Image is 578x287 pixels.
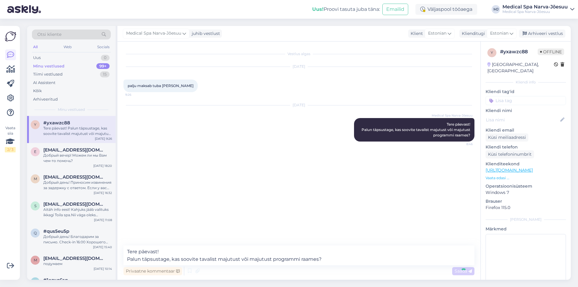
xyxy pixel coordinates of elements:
div: Vestlus algas [123,51,474,57]
span: e [34,149,36,154]
span: morgana-z@mail.ru [43,174,106,180]
p: Kliendi email [486,127,566,133]
div: [DATE] [123,102,474,108]
input: Lisa nimi [486,117,559,123]
div: 0 [101,55,110,61]
div: [DATE] 16:32 [94,191,112,195]
span: m [34,258,37,262]
div: 15 [100,71,110,77]
span: y [34,122,36,127]
div: [DATE] 10:14 [94,267,112,271]
div: Kliendi info [486,80,566,85]
div: Klienditugi [459,30,485,37]
div: подумаем [43,261,112,267]
div: Kõik [33,88,42,94]
div: 2 / 3 [5,147,16,152]
p: Märkmed [486,226,566,232]
span: Minu vestlused [58,107,85,112]
div: AI Assistent [33,80,55,86]
span: #1ozxq6sg [43,277,68,283]
div: juhib vestlust [189,30,220,37]
div: Arhiveeritud [33,96,58,102]
div: Socials [96,43,111,51]
span: y [491,50,493,55]
span: marika.65@mail.ru [43,256,106,261]
div: Добрый день! Благодарим за письмо. Check-in 16:00 Хорошего дня! [43,234,112,245]
div: Vaata siia [5,125,16,152]
img: Askly Logo [5,31,16,42]
span: Estonian [428,30,446,37]
div: Väljaspool tööaega [415,4,477,15]
p: Brauser [486,198,566,204]
p: Kliendi telefon [486,144,566,150]
p: Operatsioonisüsteem [486,183,566,189]
span: Medical Spa Narva-Jõesuu [126,30,181,37]
div: Medical Spa Narva-Jõesuu [502,9,568,14]
div: Küsi telefoninumbrit [486,150,534,158]
p: Firefox 115.0 [486,204,566,211]
div: [GEOGRAPHIC_DATA], [GEOGRAPHIC_DATA] [487,61,554,74]
div: Arhiveeri vestlus [519,30,565,38]
p: Kliendi tag'id [486,89,566,95]
p: Vaata edasi ... [486,175,566,181]
b: Uus! [312,6,324,12]
div: [DATE] 18:20 [93,164,112,168]
div: Klient [408,30,423,37]
div: Aitäh info eest! Kahjuks jääb valituks ikkagi Toila spa.Nii väga oleks soovinud näha ja kogeda [P... [43,207,112,218]
div: All [32,43,39,51]
p: Klienditeekond [486,161,566,167]
p: Windows 7 [486,189,566,196]
span: Estonian [490,30,508,37]
div: 99+ [96,63,110,69]
div: MJ [492,5,500,14]
div: Minu vestlused [33,63,64,69]
span: 1 [35,279,36,284]
div: [DATE] 9:26 [95,136,112,141]
input: Lisa tag [486,96,566,105]
div: Küsi meiliaadressi [486,133,528,142]
div: [DATE] [123,64,474,69]
span: 8:46 [450,142,473,146]
a: [URL][DOMAIN_NAME] [486,167,533,173]
span: palju maksab tuba [PERSON_NAME] [128,83,194,88]
div: Tere päevast! Palun täpsustage, kas soovite tavalist majutust või majutust programmi raames? [43,126,112,136]
span: Offline [538,48,564,55]
div: [DATE] 15:40 [93,245,112,249]
div: Medical Spa Narva-Jõesuu [502,5,568,9]
div: Добрый день! Приносим извинения за задержку с ответом. Если у вас забронирован стандартный номер,... [43,180,112,191]
span: #yxawzc88 [43,120,70,126]
span: Medical Spa Narva-Jõesuu [432,113,473,118]
button: Emailid [382,4,408,15]
div: Proovi tasuta juba täna: [312,6,380,13]
span: Otsi kliente [37,31,61,38]
span: 9:26 [125,92,148,97]
div: # yxawzc88 [500,48,538,55]
p: Kliendi nimi [486,108,566,114]
div: Добрый вечер! Можем ли мы Вам чем-то помочь? [43,153,112,164]
div: Web [62,43,73,51]
span: m [34,176,37,181]
span: s [34,204,36,208]
span: q [34,231,37,235]
div: Uus [33,55,41,61]
span: elnara.taidre@artun.ee [43,147,106,153]
span: Tere päevast! Palun täpsustage, kas soovite tavalist majutust või majutust programmi raames? [362,122,471,137]
div: [DATE] 11:08 [94,218,112,222]
div: [PERSON_NAME] [486,217,566,222]
span: #qus5eu5p [43,229,69,234]
a: Medical Spa Narva-JõesuuMedical Spa Narva-Jõesuu [502,5,574,14]
div: Tiimi vestlused [33,71,63,77]
span: siljapauts@hotmail.com [43,201,106,207]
